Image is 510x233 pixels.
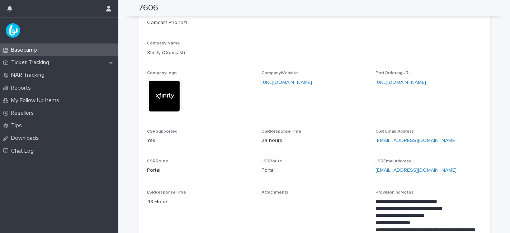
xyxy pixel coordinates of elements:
[147,41,180,46] span: Company Name
[261,190,288,195] span: Attachments
[8,59,55,66] p: Ticket Tracking
[261,129,301,134] span: CSRResponseTime
[147,167,160,174] span: Portal
[376,190,414,195] span: ProvisioningNotes
[147,49,481,57] p: Xfinity (Comcast)
[261,198,367,206] p: -
[8,72,50,79] p: NAR Tracking
[6,23,20,38] img: UPKZpZA3RCu7zcH4nw8l
[376,138,457,143] a: [EMAIL_ADDRESS][DOMAIN_NAME]
[8,85,37,91] p: Reports
[147,159,169,163] span: CSRRoute
[8,97,65,104] p: My Follow Up Items
[8,110,39,116] p: Resellers
[8,47,43,53] p: Basecamp
[147,190,186,195] span: LSRResponseTime
[261,167,275,174] span: Portal
[138,3,158,13] h2: 7606
[8,122,28,129] p: Tips
[376,71,411,75] span: PortOrderingURL
[147,71,177,75] span: CompanyLogo
[376,80,426,85] a: [URL][DOMAIN_NAME]
[147,129,178,134] span: CSRSupported
[261,71,298,75] span: CompanyWebsite
[147,19,253,27] p: Comcast Phone/1
[147,137,253,144] p: Yes
[261,159,282,163] span: LSRRoute
[376,168,457,173] a: [EMAIL_ADDRESS][DOMAIN_NAME]
[376,159,411,163] span: LSREmailAddress
[261,137,367,144] p: 24 hours
[147,198,253,206] p: 48 Hours
[376,129,414,134] span: CSR Email Address
[8,148,39,154] p: Chat Log
[261,80,312,85] a: [URL][DOMAIN_NAME]
[8,135,44,142] p: Downloads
